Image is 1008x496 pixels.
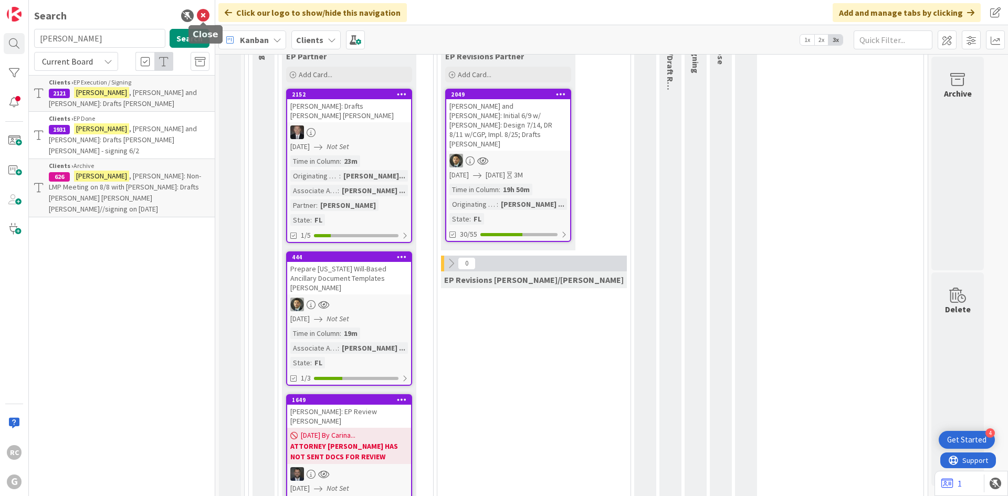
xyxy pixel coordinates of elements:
[287,395,411,428] div: 1649[PERSON_NAME]: EP Review [PERSON_NAME]
[287,90,411,99] div: 2152
[449,213,469,225] div: State
[471,213,484,225] div: FL
[287,252,411,294] div: 444Prepare [US_STATE] Will-Based Ancillary Document Templates [PERSON_NAME]
[299,70,332,79] span: Add Card...
[290,125,304,139] img: BG
[287,395,411,405] div: 1649
[338,342,339,354] span: :
[290,328,340,339] div: Time in Column
[49,114,209,123] div: EP Done
[287,90,411,122] div: 2152[PERSON_NAME]: Drafts [PERSON_NAME] [PERSON_NAME]
[290,313,310,324] span: [DATE]
[449,198,497,210] div: Originating Attorney
[22,2,48,14] span: Support
[7,474,22,489] div: G
[290,483,310,494] span: [DATE]
[340,155,341,167] span: :
[469,213,471,225] span: :
[338,185,339,196] span: :
[499,184,500,195] span: :
[290,155,340,167] div: Time in Column
[327,483,349,493] i: Not Set
[446,90,570,151] div: 2049[PERSON_NAME] and [PERSON_NAME]: Initial 6/9 w/ [PERSON_NAME]: Design 7/14, DR 8/11 w/CGP, Im...
[316,199,318,211] span: :
[941,477,962,490] a: 1
[287,405,411,428] div: [PERSON_NAME]: EP Review [PERSON_NAME]
[944,87,972,100] div: Archive
[290,214,310,226] div: State
[7,7,22,22] img: Visit kanbanzone.com
[29,75,215,112] a: Clients ›EP Execution / Signing2121[PERSON_NAME], [PERSON_NAME] and [PERSON_NAME]: Drafts [PERSON...
[49,124,197,155] span: , [PERSON_NAME] and [PERSON_NAME]: Drafts [PERSON_NAME] [PERSON_NAME] - signing 6/2
[74,171,129,182] mark: [PERSON_NAME]
[339,342,408,354] div: [PERSON_NAME] ...
[49,114,73,122] b: Clients ›
[286,89,412,243] a: 2152[PERSON_NAME]: Drafts [PERSON_NAME] [PERSON_NAME]BG[DATE]Not SetTime in Column:23mOriginating...
[445,51,524,61] span: EP Revisions Partner
[985,428,995,438] div: 4
[170,29,209,48] button: Search
[49,78,209,87] div: EP Execution / Signing
[218,3,407,22] div: Click our logo to show/hide this navigation
[42,56,93,67] span: Current Board
[449,154,463,167] img: CG
[945,303,971,315] div: Delete
[74,123,129,134] mark: [PERSON_NAME]
[292,254,411,261] div: 444
[460,229,477,240] span: 30/55
[49,78,73,86] b: Clients ›
[446,99,570,151] div: [PERSON_NAME] and [PERSON_NAME]: Initial 6/9 w/ [PERSON_NAME]: Design 7/14, DR 8/11 w/CGP, Impl. ...
[292,396,411,404] div: 1649
[290,185,338,196] div: Associate Assigned
[287,298,411,311] div: CG
[814,35,828,45] span: 2x
[939,431,995,449] div: Open Get Started checklist, remaining modules: 4
[240,34,269,46] span: Kanban
[947,435,986,445] div: Get Started
[49,89,70,98] div: 2121
[290,141,310,152] span: [DATE]
[833,3,981,22] div: Add and manage tabs by clicking
[458,70,491,79] span: Add Card...
[449,170,469,181] span: [DATE]
[312,357,325,368] div: FL
[318,199,379,211] div: [PERSON_NAME]
[49,172,70,182] div: 626
[49,162,73,170] b: Clients ›
[446,154,570,167] div: CG
[449,184,499,195] div: Time in Column
[327,314,349,323] i: Not Set
[29,112,215,159] a: Clients ›EP Done1931[PERSON_NAME], [PERSON_NAME] and [PERSON_NAME]: Drafts [PERSON_NAME] [PERSON_...
[327,142,349,151] i: Not Set
[34,29,165,48] input: Search for title...
[286,51,327,61] span: EP Partner
[7,445,22,460] div: RC
[312,214,325,226] div: FL
[290,342,338,354] div: Associate Assigned
[341,170,408,182] div: [PERSON_NAME]...
[486,170,505,181] span: [DATE]
[340,328,341,339] span: :
[339,170,341,182] span: :
[458,257,476,270] span: 0
[193,29,218,39] h5: Close
[49,161,209,171] div: Archive
[310,214,312,226] span: :
[446,90,570,99] div: 2049
[287,99,411,122] div: [PERSON_NAME]: Drafts [PERSON_NAME] [PERSON_NAME]
[445,89,571,242] a: 2049[PERSON_NAME] and [PERSON_NAME]: Initial 6/9 w/ [PERSON_NAME]: Design 7/14, DR 8/11 w/CGP, Im...
[451,91,570,98] div: 2049
[854,30,932,49] input: Quick Filter...
[286,251,412,386] a: 444Prepare [US_STATE] Will-Based Ancillary Document Templates [PERSON_NAME]CG[DATE]Not SetTime in...
[341,155,360,167] div: 23m
[498,198,567,210] div: [PERSON_NAME] ...
[301,230,311,241] span: 1/5
[290,298,304,311] img: CG
[290,199,316,211] div: Partner
[290,467,304,481] img: JW
[296,35,323,45] b: Clients
[287,252,411,262] div: 444
[287,125,411,139] div: BG
[292,91,411,98] div: 2152
[74,87,129,98] mark: [PERSON_NAME]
